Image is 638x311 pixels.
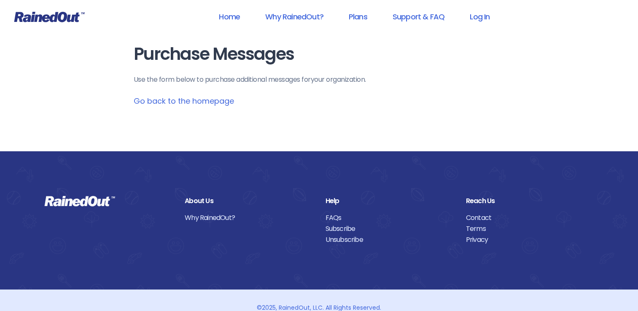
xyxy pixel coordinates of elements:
a: Why RainedOut? [254,7,334,26]
div: Reach Us [466,196,594,206]
a: Why RainedOut? [185,212,312,223]
p: Use the form below to purchase additional messages for your organization . [134,75,505,85]
a: Log In [459,7,501,26]
a: FAQs [326,212,453,223]
div: Help [326,196,453,206]
a: Support & FAQ [382,7,455,26]
a: Unsubscribe [326,234,453,245]
a: Contact [466,212,594,223]
a: Go back to the homepage [134,96,234,106]
a: Privacy [466,234,594,245]
a: Subscribe [326,223,453,234]
a: Terms [466,223,594,234]
a: Plans [338,7,378,26]
a: Home [208,7,251,26]
div: About Us [185,196,312,206]
h1: Purchase Messages [134,45,505,64]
